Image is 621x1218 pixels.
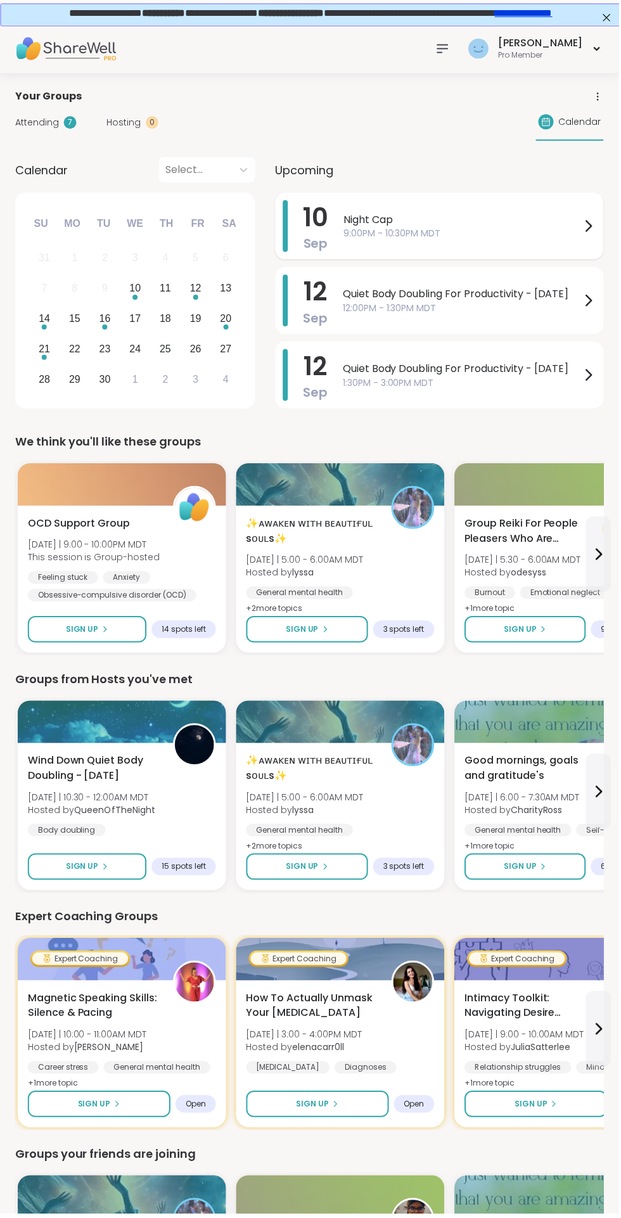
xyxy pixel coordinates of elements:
div: 31 [39,250,50,267]
div: General mental health [104,1065,211,1078]
span: 3 spots left [385,865,426,875]
div: Choose Wednesday, October 1st, 2025 [122,367,150,394]
div: Expert Coaching Groups [15,911,606,929]
b: lyssa [293,568,315,581]
span: Attending [15,117,59,130]
span: Hosted by [466,1045,586,1058]
div: Choose Thursday, October 2nd, 2025 [153,367,180,394]
button: Sign Up [466,857,588,883]
span: [DATE] | 5:00 - 6:00AM MDT [247,794,364,807]
span: How To Actually Unmask Your [MEDICAL_DATA] [247,994,379,1025]
div: Choose Thursday, September 11th, 2025 [153,276,180,304]
div: Choose Sunday, September 21st, 2025 [31,337,58,364]
div: General mental health [247,827,354,840]
div: Not available Sunday, August 31st, 2025 [31,246,58,273]
div: Expert Coaching [252,956,348,969]
div: 10 [130,281,141,298]
div: Not available Tuesday, September 2nd, 2025 [92,246,119,273]
div: Choose Wednesday, September 24th, 2025 [122,337,150,364]
div: Choose Tuesday, September 23rd, 2025 [92,337,119,364]
span: Group Reiki For People Pleasers Who Are Exhausted [466,518,598,548]
span: Hosted by [247,568,364,581]
span: Good mornings, goals and gratitude's [466,756,598,786]
div: Su [27,210,55,238]
div: Anxiety [103,574,151,586]
div: Tu [90,210,118,238]
div: Choose Saturday, September 27th, 2025 [213,337,240,364]
span: Intimacy Toolkit: Navigating Desire Dynamics [466,994,598,1025]
div: Choose Thursday, September 25th, 2025 [153,337,180,364]
span: ✨ᴀᴡᴀᴋᴇɴ ᴡɪᴛʜ ʙᴇᴀᴜᴛɪғᴜʟ sᴏᴜʟs✨ [247,756,379,786]
div: Expert Coaching [32,956,129,969]
span: Your Groups [15,89,82,105]
span: 12 [305,275,328,311]
button: Sign Up [28,857,147,883]
span: 1:30PM - 3:00PM MDT [344,378,583,391]
div: 29 [69,372,80,389]
div: Emotional neglect [522,589,613,601]
div: Choose Friday, October 3rd, 2025 [182,367,210,394]
div: Choose Thursday, September 18th, 2025 [153,307,180,334]
div: 3 [133,250,139,267]
div: 9 [103,281,108,298]
div: 8 [72,281,78,298]
div: Choose Monday, September 22nd, 2025 [61,337,89,364]
button: Sign Up [466,1095,610,1122]
div: 4 [224,372,229,389]
div: Body doubling [28,827,106,840]
div: 12 [191,281,202,298]
button: Sign Up [28,1095,171,1122]
span: This session is Group-hosted [28,553,160,566]
div: Choose Saturday, September 13th, 2025 [213,276,240,304]
div: 30 [99,372,111,389]
div: General mental health [466,827,573,840]
div: 26 [191,342,202,359]
span: Sign Up [297,1103,330,1114]
div: 0 [146,117,159,129]
button: Sign Up [247,619,369,645]
div: 1 [133,372,139,389]
span: Sign Up [506,626,539,638]
b: QueenOfTheNight [74,807,156,819]
span: Open [186,1103,207,1113]
div: Pro Member [500,50,585,61]
span: Quiet Body Doubling For Productivity - [DATE] [344,288,583,303]
div: Not available Monday, September 1st, 2025 [61,246,89,273]
div: 7 [64,117,77,129]
div: Feeling stuck [28,574,98,586]
span: Wind Down Quiet Body Doubling - [DATE] [28,756,160,786]
span: Sep [305,236,330,253]
span: [DATE] | 5:00 - 6:00AM MDT [247,556,364,568]
div: 2 [103,250,108,267]
div: 6 [224,250,229,267]
span: [DATE] | 6:00 - 7:30AM MDT [466,794,582,807]
div: Choose Monday, September 29th, 2025 [61,367,89,394]
div: [PERSON_NAME] [500,36,585,50]
span: [DATE] | 9:00 - 10:00PM MDT [28,541,160,553]
div: 7 [42,281,48,298]
b: odesyss [513,568,548,581]
div: Sa [216,210,244,238]
div: 27 [221,342,233,359]
div: 20 [221,311,233,328]
span: Hosted by [466,568,583,581]
div: We [122,210,150,238]
div: Th [153,210,181,238]
span: Hosted by [466,807,582,819]
div: Not available Friday, September 5th, 2025 [182,246,210,273]
div: Choose Friday, September 12th, 2025 [182,276,210,304]
span: Sign Up [506,864,539,876]
span: 10 [304,200,330,236]
span: ✨ᴀᴡᴀᴋᴇɴ ᴡɪᴛʜ ʙᴇᴀᴜᴛɪғᴜʟ sᴏᴜʟs✨ [247,518,379,548]
button: Sign Up [28,619,147,645]
span: Hosted by [28,807,156,819]
div: Choose Sunday, September 28th, 2025 [31,367,58,394]
span: Sign Up [66,626,99,638]
div: 11 [160,281,172,298]
div: 23 [99,342,111,359]
span: [DATE] | 3:00 - 4:00PM MDT [247,1032,363,1045]
div: 21 [39,342,50,359]
span: Sep [304,385,329,403]
div: Choose Sunday, September 14th, 2025 [31,307,58,334]
span: 14 spots left [162,627,207,637]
